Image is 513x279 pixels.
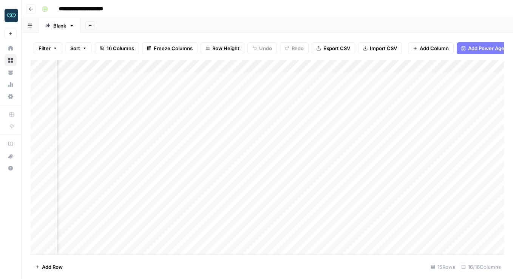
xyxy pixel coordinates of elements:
span: Row Height [212,44,240,52]
span: Export CSV [323,44,350,52]
span: Freeze Columns [154,44,193,52]
a: Usage [5,78,17,90]
div: What's new? [5,150,16,162]
span: Filter [39,44,51,52]
div: 15 Rows [428,261,458,273]
button: What's new? [5,150,17,162]
a: AirOps Academy [5,138,17,150]
span: Import CSV [370,44,397,52]
div: 16/16 Columns [458,261,504,273]
button: Add Row [31,261,67,273]
button: Help + Support [5,162,17,174]
span: Undo [259,44,272,52]
button: Row Height [201,42,244,54]
button: Add Column [408,42,454,54]
button: Import CSV [358,42,402,54]
button: 16 Columns [95,42,139,54]
button: Undo [247,42,277,54]
button: Workspace: Zola Inc [5,6,17,25]
button: Freeze Columns [142,42,198,54]
span: 16 Columns [107,44,134,52]
div: Blank [53,22,66,29]
button: Redo [280,42,309,54]
a: Blank [39,18,81,33]
a: Settings [5,90,17,103]
button: Export CSV [312,42,355,54]
button: Sort [65,42,92,54]
span: Sort [70,44,80,52]
button: Filter [34,42,62,54]
span: Add Power Agent [468,44,509,52]
span: Add Row [42,263,63,271]
a: Browse [5,54,17,66]
img: Zola Inc Logo [5,9,18,22]
a: Your Data [5,66,17,78]
span: Redo [292,44,304,52]
span: Add Column [420,44,449,52]
a: Home [5,42,17,54]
